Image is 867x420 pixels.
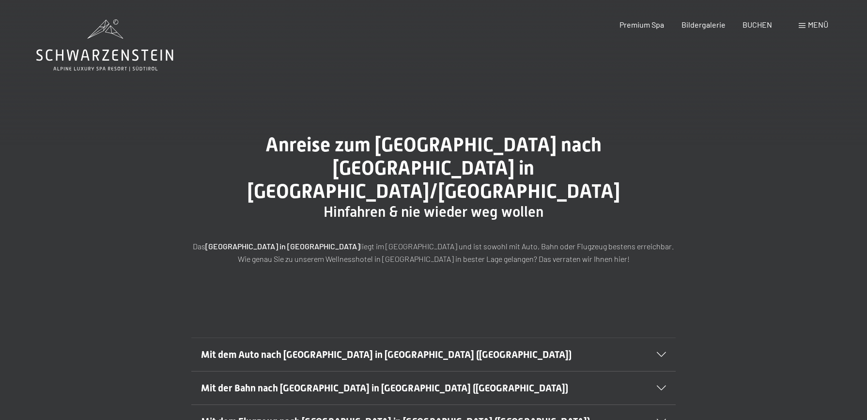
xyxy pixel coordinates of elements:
[619,20,664,29] a: Premium Spa
[191,240,676,265] p: Das liegt im [GEOGRAPHIC_DATA] und ist sowohl mit Auto, Bahn oder Flugzeug bestens erreichbar. Wi...
[681,20,726,29] a: Bildergalerie
[205,242,360,251] strong: [GEOGRAPHIC_DATA] in [GEOGRAPHIC_DATA]
[324,203,543,220] span: Hinfahren & nie wieder weg wollen
[743,20,772,29] a: BUCHEN
[201,349,572,360] span: Mit dem Auto nach [GEOGRAPHIC_DATA] in [GEOGRAPHIC_DATA] ([GEOGRAPHIC_DATA])
[808,20,828,29] span: Menü
[248,133,620,203] span: Anreise zum [GEOGRAPHIC_DATA] nach [GEOGRAPHIC_DATA] in [GEOGRAPHIC_DATA]/[GEOGRAPHIC_DATA]
[201,382,568,394] span: Mit der Bahn nach [GEOGRAPHIC_DATA] in [GEOGRAPHIC_DATA] ([GEOGRAPHIC_DATA])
